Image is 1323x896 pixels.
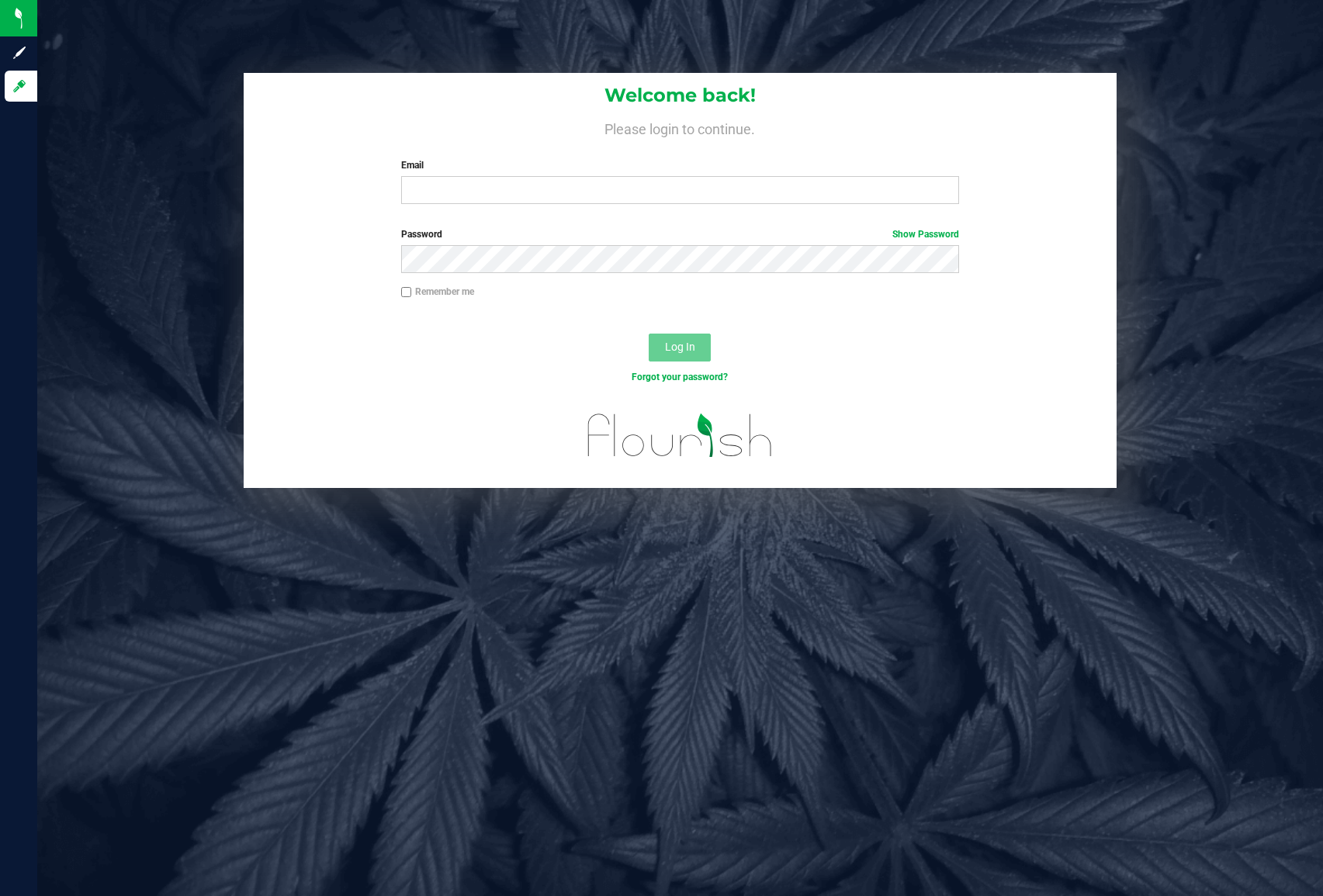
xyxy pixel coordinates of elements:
label: Remember me [401,285,474,299]
button: Log In [649,334,711,362]
input: Remember me [401,287,412,298]
span: Log In [665,341,695,353]
img: flourish_logo.svg [571,400,789,470]
a: Forgot your password? [632,372,728,382]
label: Email [401,158,960,172]
a: Show Password [892,229,959,240]
span: Password [401,229,442,240]
h4: Please login to continue. [244,118,1117,137]
inline-svg: Sign up [12,45,27,61]
h1: Welcome back! [244,85,1117,106]
inline-svg: Log in [12,78,27,94]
